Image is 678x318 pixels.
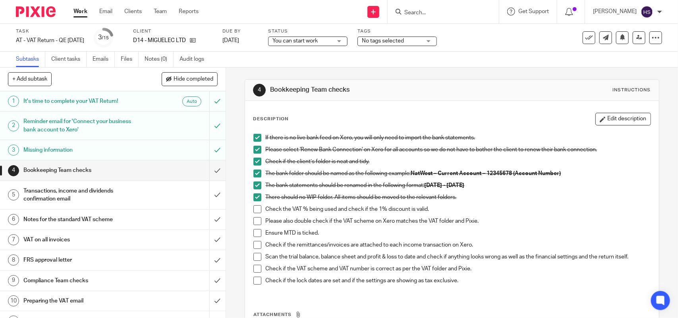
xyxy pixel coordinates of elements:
span: [DATE] [222,38,239,43]
a: Audit logs [180,52,210,67]
div: Instructions [613,87,651,93]
a: Reports [179,8,199,15]
p: Description [253,116,288,122]
a: Email [99,8,112,15]
div: 8 [8,254,19,266]
h1: Reminder email for 'Connect your business bank account to Xero' [23,116,142,136]
p: Check if the client’s folder is neat and tidy. [265,158,650,166]
h1: Bookkeeping Team checks [270,86,469,94]
div: 1 [8,96,19,107]
a: Client tasks [51,52,87,67]
span: Attachments [253,312,292,317]
small: /15 [102,36,109,40]
a: Emails [93,52,115,67]
button: Hide completed [162,72,218,86]
a: Clients [124,8,142,15]
img: svg%3E [641,6,653,18]
div: Auto [182,96,201,106]
p: [PERSON_NAME] [593,8,637,15]
p: D14 - MIGUELEC LTD [133,37,186,44]
h1: VAT on all invoices [23,234,142,246]
img: Pixie [16,6,56,17]
p: Check if the lock dates are set and if the settings are showing as tax exclusive. [265,277,650,285]
strong: NatWest – Current Account – 12345678 (Account Number) [411,171,561,176]
div: 3 [99,33,109,42]
div: AT - VAT Return - QE 30-09-2025 [16,37,84,44]
a: Notes (0) [145,52,174,67]
div: 3 [8,145,19,156]
div: 6 [8,214,19,225]
span: Hide completed [174,76,213,83]
h1: Notes for the standard VAT scheme [23,214,142,225]
p: The bank statements should be renamed in the following format: [265,181,650,189]
div: 10 [8,295,19,306]
a: Subtasks [16,52,45,67]
h1: Missing information [23,144,142,156]
div: 2 [8,120,19,131]
p: Check the VAT % being used and check if the 1% discount is valid. [265,205,650,213]
div: 9 [8,275,19,286]
div: 4 [253,84,266,96]
button: Edit description [595,113,651,125]
div: 5 [8,189,19,200]
a: Team [154,8,167,15]
h1: It's time to complete your VAT Return! [23,95,142,107]
p: If there is no live bank feed on Xero, you will only need to import the bank statements. [265,134,650,142]
label: Due by [222,28,258,35]
h1: FRS approval letter [23,254,142,266]
strong: [DATE] - [DATE] [424,183,464,188]
h1: Bookkeeping Team checks [23,164,142,176]
h1: Transactions, income and dividends confirmation email [23,185,142,205]
p: Scan the trial balance, balance sheet and profit & loss to date and check if anything looks wrong... [265,253,650,261]
p: There should no WIP folder. All items should be moved to the relevant folders. [265,193,650,201]
p: Ensure MTD is ticked. [265,229,650,237]
div: 4 [8,165,19,176]
button: + Add subtask [8,72,52,86]
span: Get Support [518,9,549,14]
label: Task [16,28,84,35]
span: You can start work [272,38,318,44]
h1: Compliance Team checks [23,275,142,287]
div: AT - VAT Return - QE [DATE] [16,37,84,44]
p: Please also double check if the VAT scheme on Xero matches the VAT folder and Pixie. [265,217,650,225]
p: The bank folder should be named as the following example: [265,170,650,177]
div: 7 [8,234,19,245]
p: Please select 'Renew Bank Connection' on Xero for all accounts so we do not have to bother the cl... [265,146,650,154]
label: Tags [357,28,437,35]
h1: Preparing the VAT email [23,295,142,307]
a: Work [73,8,87,15]
p: Check if the VAT scheme and VAT number is correct as per the VAT folder and Pixie. [265,265,650,273]
input: Search [404,10,475,17]
label: Client [133,28,212,35]
label: Status [268,28,348,35]
a: Files [121,52,139,67]
p: Check if the remittances/invoices are attached to each income transaction on Xero. [265,241,650,249]
span: No tags selected [362,38,404,44]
